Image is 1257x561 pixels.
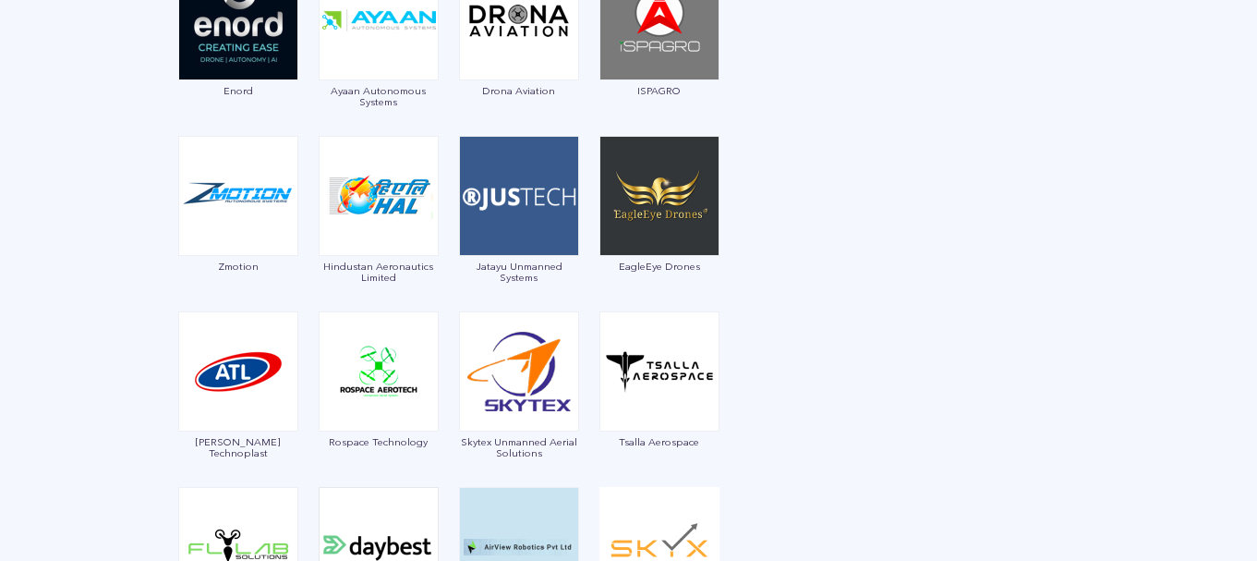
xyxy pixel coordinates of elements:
img: ic_hindustanaeronautics.png [319,136,439,256]
a: Rospace Technology [318,362,440,447]
img: ic_zmotion.png [178,136,298,256]
img: ic_anjanitechnoplast.png [178,311,298,432]
span: Drona Aviation [458,85,580,96]
span: [PERSON_NAME] Technoplast [177,436,299,458]
span: Zmotion [177,261,299,272]
a: Ayaan Autonomous Systems [318,11,440,107]
a: Jatayu Unmanned Systems [458,187,580,283]
a: Skytex Unmanned Aerial Solutions [458,362,580,458]
a: [PERSON_NAME] Technoplast [177,362,299,458]
span: Ayaan Autonomous Systems [318,85,440,107]
span: ISPAGRO [598,85,720,96]
span: Jatayu Unmanned Systems [458,261,580,283]
span: Enord [177,85,299,96]
span: Tsalla Aerospace [598,436,720,447]
img: ic_skytex.png [459,311,579,432]
span: Rospace Technology [318,436,440,447]
span: Skytex Unmanned Aerial Solutions [458,436,580,458]
a: Zmotion [177,187,299,272]
a: Tsalla Aerospace [598,362,720,447]
a: Drona Aviation [458,11,580,96]
img: ic_rospace.png [319,311,439,432]
img: ic_eagleeye.png [599,136,719,256]
span: EagleEye Drones [598,261,720,272]
a: Hindustan Aeronautics Limited [318,187,440,283]
a: EagleEye Drones [598,187,720,272]
a: Enord [177,11,299,96]
span: Hindustan Aeronautics Limited [318,261,440,283]
img: ic_tsalla.png [599,311,719,432]
img: ic_jatayu.png [459,136,579,256]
